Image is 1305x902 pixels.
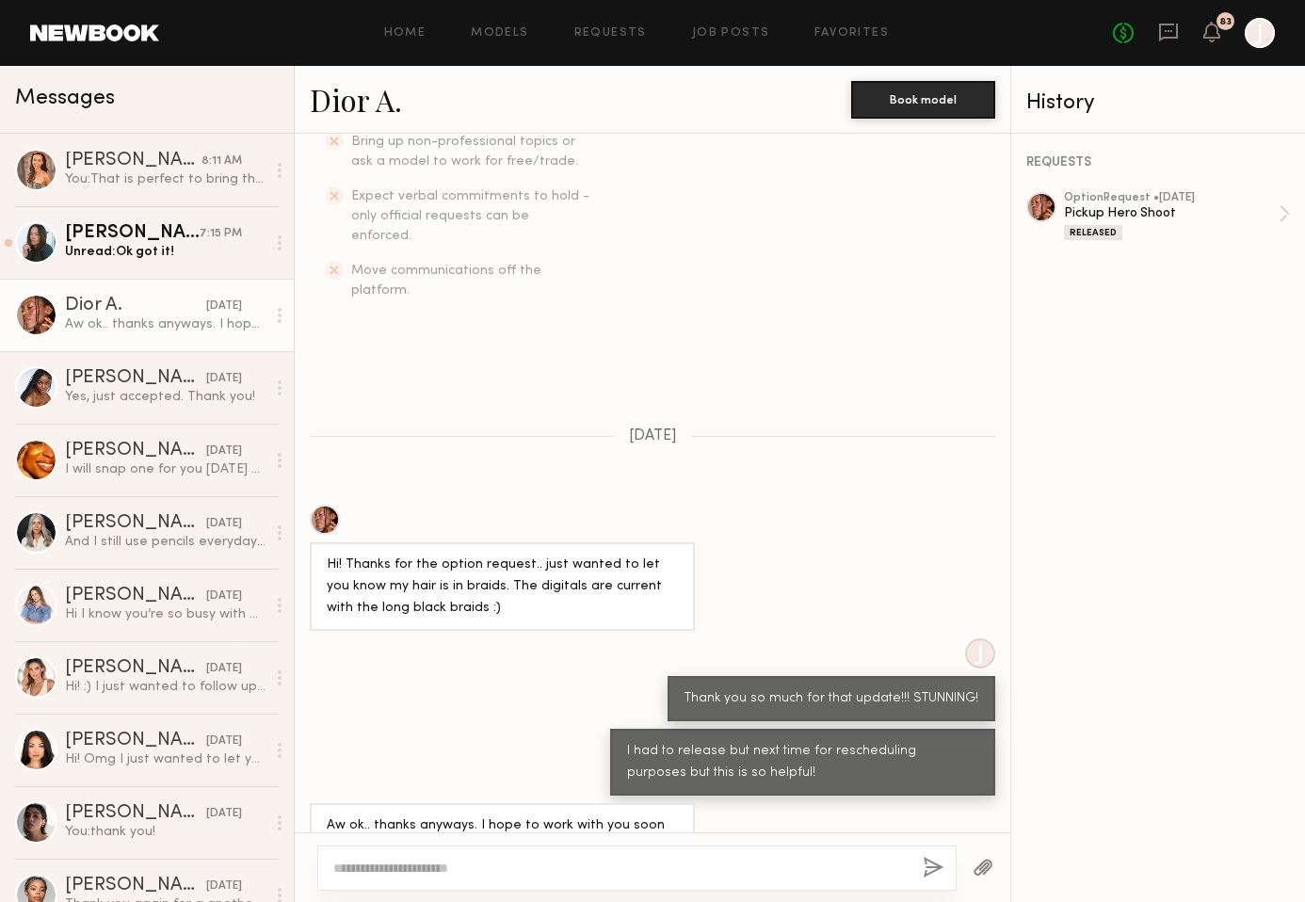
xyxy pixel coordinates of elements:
[65,659,206,678] div: [PERSON_NAME] [PERSON_NAME]
[851,90,995,106] a: Book model
[351,265,541,297] span: Move communications off the platform.
[206,660,242,678] div: [DATE]
[65,315,266,333] div: Aw ok.. thanks anyways. I hope to work with you soon 🦋
[471,27,528,40] a: Models
[206,733,242,750] div: [DATE]
[65,514,206,533] div: [PERSON_NAME]
[1245,18,1275,48] a: J
[65,587,206,605] div: [PERSON_NAME]
[1219,17,1232,27] div: 83
[65,750,266,768] div: Hi! Omg I just wanted to let you know I got logged out of my Newbook account last week and I miss...
[627,741,978,784] div: I had to release but next time for rescheduling purposes but this is so helpful!
[65,678,266,696] div: Hi! :) I just wanted to follow up and see if you can approve my hours so I can get paid out befor...
[65,823,266,841] div: You: thank you!
[65,224,200,243] div: [PERSON_NAME]
[201,153,242,170] div: 8:11 AM
[200,225,242,243] div: 7:15 PM
[310,79,402,120] a: Dior A.
[65,297,206,315] div: Dior A.
[685,688,978,710] div: Thank you so much for that update!!! STUNNING!
[1064,204,1279,222] div: Pickup Hero Shoot
[206,805,242,823] div: [DATE]
[1026,92,1290,114] div: History
[65,877,206,895] div: [PERSON_NAME]
[1026,156,1290,169] div: REQUESTS
[206,588,242,605] div: [DATE]
[65,388,266,406] div: Yes, just accepted. Thank you!
[351,136,578,168] span: Bring up non-professional topics or ask a model to work for free/trade.
[574,27,647,40] a: Requests
[692,27,770,40] a: Job Posts
[65,442,206,460] div: [PERSON_NAME]
[65,732,206,750] div: [PERSON_NAME]
[15,88,115,109] span: Messages
[206,443,242,460] div: [DATE]
[65,533,266,551] div: And I still use pencils everyday:/
[65,369,206,388] div: [PERSON_NAME]
[384,27,427,40] a: Home
[65,152,201,170] div: [PERSON_NAME]
[65,460,266,478] div: I will snap one for you [DATE] as well.
[206,515,242,533] div: [DATE]
[851,81,995,119] button: Book model
[65,243,266,261] div: Unread: Ok got it!
[206,878,242,895] div: [DATE]
[327,555,678,620] div: Hi! Thanks for the option request.. just wanted to let you know my hair is in braids. The digital...
[814,27,889,40] a: Favorites
[1064,192,1279,204] div: option Request • [DATE]
[327,815,678,859] div: Aw ok.. thanks anyways. I hope to work with you soon 🦋
[206,298,242,315] div: [DATE]
[351,190,589,242] span: Expect verbal commitments to hold - only official requests can be enforced.
[1064,192,1290,240] a: optionRequest •[DATE]Pickup Hero ShootReleased
[65,605,266,623] div: Hi I know you’re so busy with everything. I would love to get some of the editorial images we sho...
[1064,225,1122,240] div: Released
[65,804,206,823] div: [PERSON_NAME]
[629,428,677,444] span: [DATE]
[65,170,266,188] div: You: That is perfect to bring thank you so much!
[206,370,242,388] div: [DATE]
